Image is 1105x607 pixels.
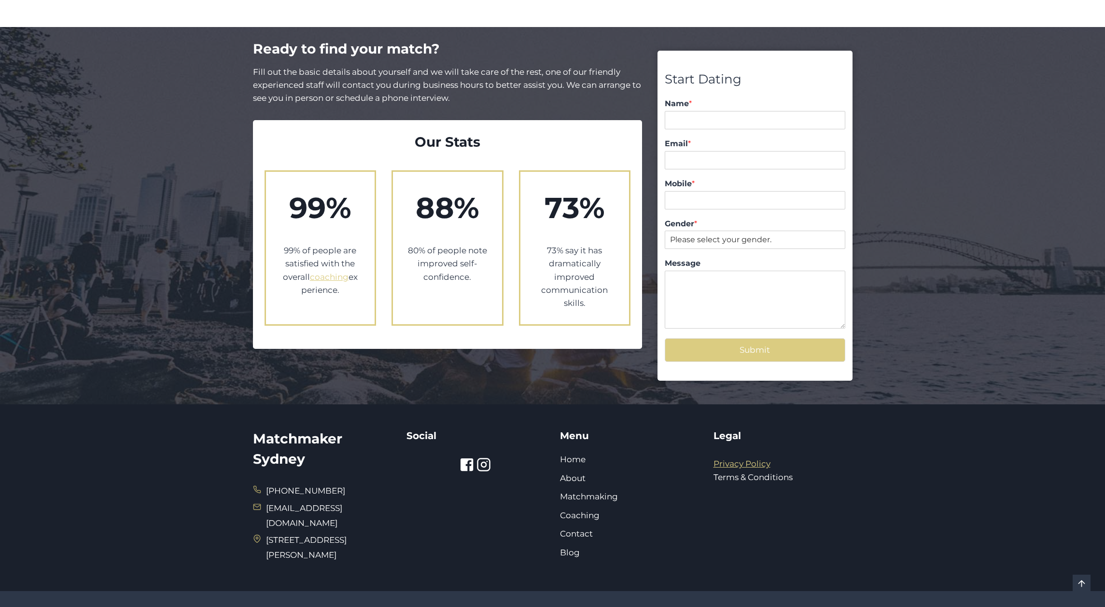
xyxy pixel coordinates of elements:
[266,533,392,562] span: [STREET_ADDRESS][PERSON_NAME]
[1073,575,1091,593] a: Scroll to top
[713,428,853,443] h5: Legal
[253,428,392,469] h2: Matchmaker Sydney
[265,132,631,152] h2: Our Stats
[560,455,586,464] a: Home
[253,66,643,105] p: Fill out the basic details about yourself and we will take care of the rest, one of our friendly ...
[535,186,615,230] h2: 73%
[407,186,488,230] h2: 88%
[665,139,845,149] label: Email
[560,548,580,557] a: Blog
[713,472,793,482] a: Terms & Conditions
[665,338,845,362] button: Submit
[560,510,600,520] a: Coaching
[560,428,699,443] h5: Menu
[560,492,618,501] a: Matchmaking
[406,428,546,443] h5: Social
[665,219,845,229] label: Gender
[713,459,770,469] a: Privacy Policy
[560,529,593,538] a: Contact
[665,69,845,90] div: Start Dating
[665,191,845,209] input: Mobile
[665,99,845,109] label: Name
[535,244,615,310] p: 73% say it has dramatically improved communication skills.
[665,179,845,189] label: Mobile
[665,259,845,269] label: Message
[253,39,643,59] h2: Ready to find your match?
[266,503,342,528] a: [EMAIL_ADDRESS][DOMAIN_NAME]
[407,244,488,284] p: 80% of people note improved self-confidence.
[560,473,586,483] a: About
[266,486,345,496] a: [PHONE_NUMBER]
[280,186,361,230] h1: 99%
[310,272,349,282] a: coaching
[280,244,361,297] p: 99% of people are satisfied with the overall experience.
